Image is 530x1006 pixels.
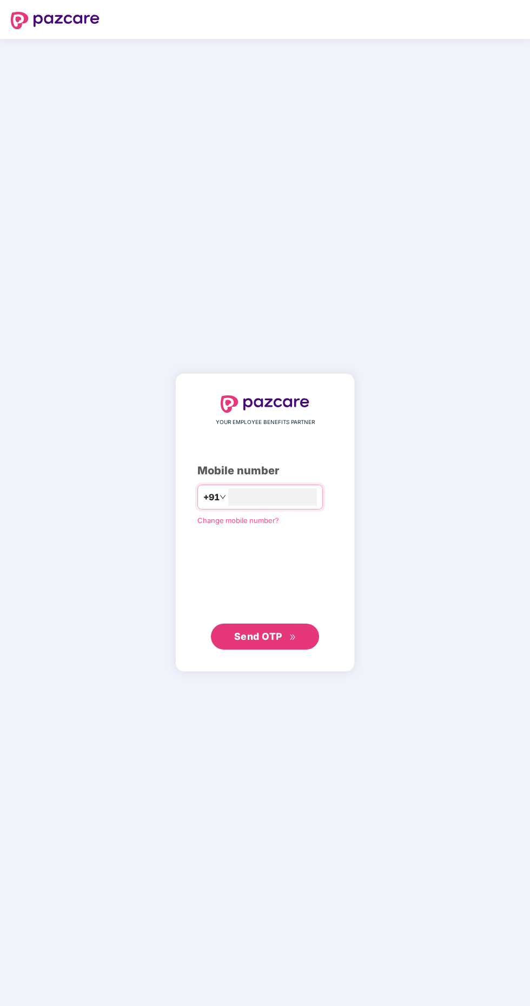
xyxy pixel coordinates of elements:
[234,631,282,642] span: Send OTP
[11,12,100,29] img: logo
[220,494,226,500] span: down
[289,634,296,641] span: double-right
[221,395,309,413] img: logo
[197,516,279,525] a: Change mobile number?
[216,418,315,427] span: YOUR EMPLOYEE BENEFITS PARTNER
[197,462,333,479] div: Mobile number
[203,491,220,504] span: +91
[211,624,319,650] button: Send OTPdouble-right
